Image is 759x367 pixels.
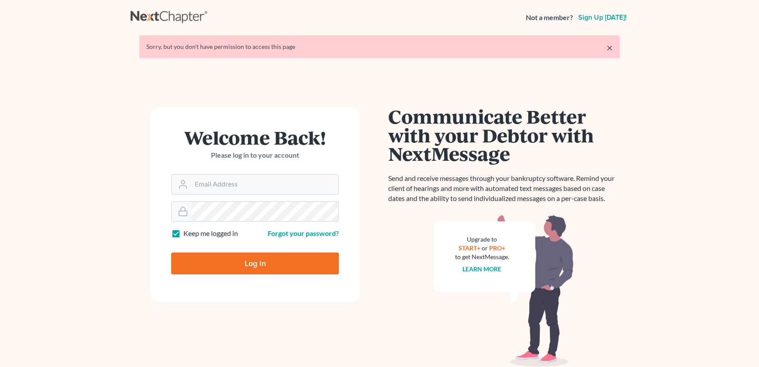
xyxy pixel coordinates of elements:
[146,42,613,51] div: Sorry, but you don't have permission to access this page
[171,253,339,274] input: Log In
[183,229,238,239] label: Keep me logged in
[171,150,339,160] p: Please log in to your account
[459,244,481,252] a: START+
[268,229,339,237] a: Forgot your password?
[490,244,506,252] a: PRO+
[455,235,509,244] div: Upgrade to
[526,13,573,23] strong: Not a member?
[388,173,620,204] p: Send and receive messages through your bankruptcy software. Remind your client of hearings and mo...
[607,42,613,53] a: ×
[171,128,339,147] h1: Welcome Back!
[482,244,488,252] span: or
[191,175,338,194] input: Email Address
[463,265,502,273] a: Learn more
[434,214,574,367] img: nextmessage_bg-59042aed3d76b12b5cd301f8e5b87938c9018125f34e5fa2b7a6b67550977c72.svg
[576,14,628,21] a: Sign up [DATE]!
[388,107,620,163] h1: Communicate Better with your Debtor with NextMessage
[455,253,509,261] div: to get NextMessage.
